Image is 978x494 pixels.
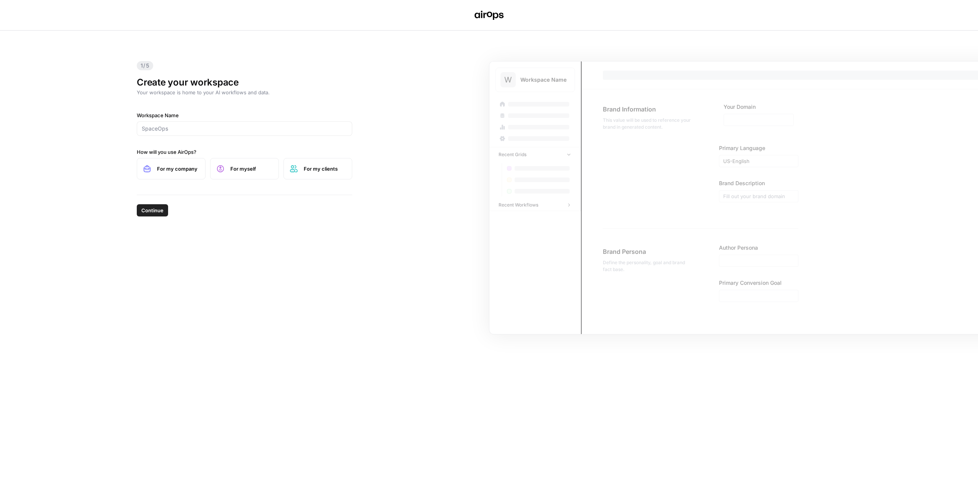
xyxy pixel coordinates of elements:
span: For my company [157,165,199,173]
label: Workspace Name [137,111,352,119]
span: W [504,74,512,85]
span: For my clients [304,165,346,173]
input: SpaceOps [142,125,347,132]
span: For myself [230,165,272,173]
label: How will you use AirOps? [137,148,352,156]
h1: Create your workspace [137,76,352,89]
span: Continue [141,207,164,214]
p: Your workspace is home to your AI workflows and data. [137,89,352,96]
span: 1/5 [137,61,153,70]
button: Continue [137,204,168,216]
